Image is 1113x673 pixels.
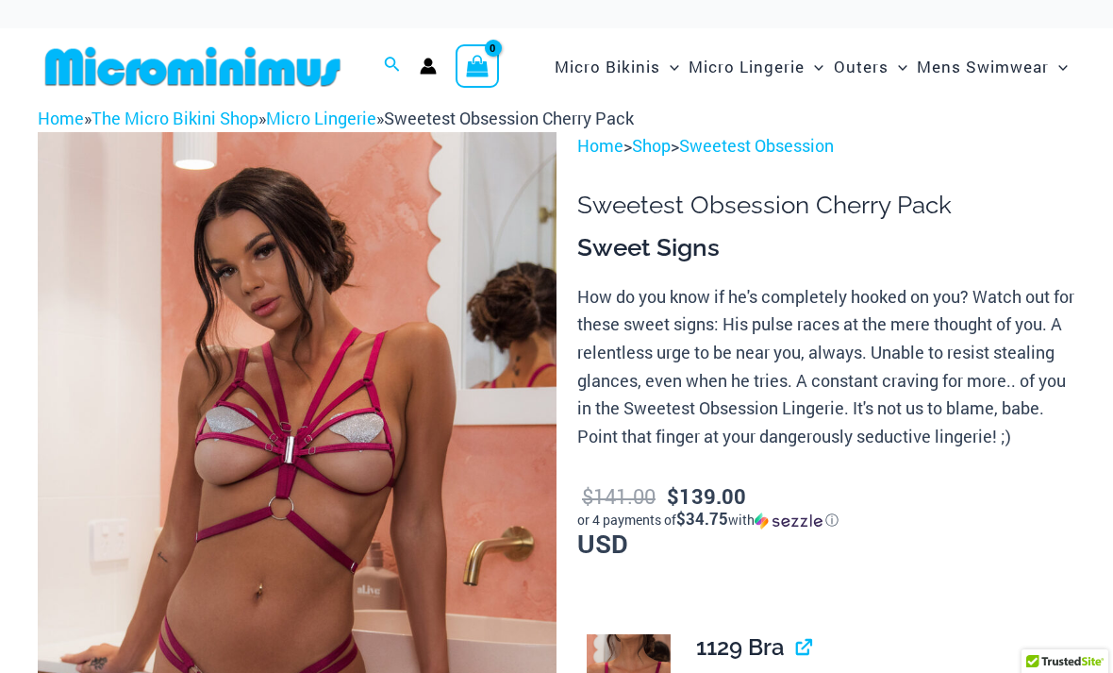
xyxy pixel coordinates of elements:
[889,42,907,91] span: Menu Toggle
[679,134,834,157] a: Sweetest Obsession
[577,191,1075,220] h1: Sweetest Obsession Cherry Pack
[696,633,785,661] span: 1129 Bra
[577,132,1075,160] p: > >
[577,511,1075,530] div: or 4 payments of$34.75withSezzle Click to learn more about Sezzle
[829,38,912,95] a: OutersMenu ToggleMenu Toggle
[667,482,679,510] span: $
[577,232,1075,264] h3: Sweet Signs
[38,107,84,129] a: Home
[577,283,1075,451] p: How do you know if he's completely hooked on you? Watch out for these sweet signs: His pulse race...
[550,38,684,95] a: Micro BikinisMenu ToggleMenu Toggle
[384,107,634,129] span: Sweetest Obsession Cherry Pack
[38,107,634,129] span: » » »
[1049,42,1068,91] span: Menu Toggle
[577,480,1075,557] p: USD
[676,508,728,530] span: $34.75
[582,482,656,510] bdi: 141.00
[660,42,679,91] span: Menu Toggle
[834,42,889,91] span: Outers
[547,35,1075,98] nav: Site Navigation
[456,44,499,88] a: View Shopping Cart, empty
[805,42,823,91] span: Menu Toggle
[577,511,1075,530] div: or 4 payments of with
[91,107,258,129] a: The Micro Bikini Shop
[912,38,1072,95] a: Mens SwimwearMenu ToggleMenu Toggle
[266,107,376,129] a: Micro Lingerie
[667,482,746,510] bdi: 139.00
[582,482,593,510] span: $
[420,58,437,75] a: Account icon link
[384,54,401,78] a: Search icon link
[755,513,822,530] img: Sezzle
[684,38,828,95] a: Micro LingerieMenu ToggleMenu Toggle
[577,134,623,157] a: Home
[689,42,805,91] span: Micro Lingerie
[632,134,671,157] a: Shop
[917,42,1049,91] span: Mens Swimwear
[38,45,348,88] img: MM SHOP LOGO FLAT
[555,42,660,91] span: Micro Bikinis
